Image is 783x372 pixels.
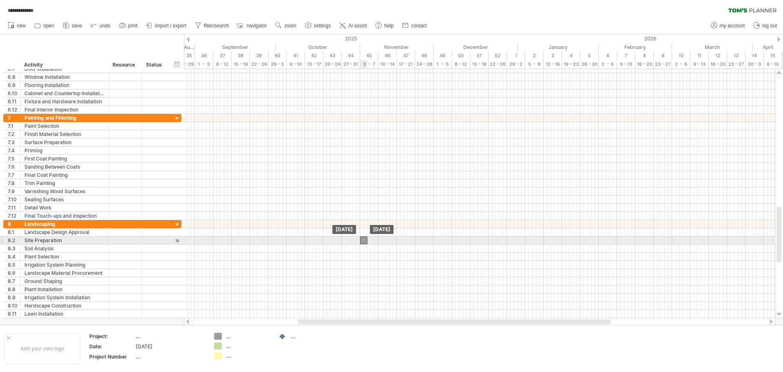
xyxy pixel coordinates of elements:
a: my account [709,20,747,31]
a: contact [400,20,429,31]
a: save [61,20,84,31]
span: contact [411,23,427,29]
div: 7.4 [8,147,20,154]
div: 43 [323,51,342,60]
div: Sealing Surfaces [24,196,104,203]
div: 6 - 10 [764,60,782,69]
div: 12 [709,51,727,60]
div: 8.2 [8,236,20,244]
a: import / export [144,20,189,31]
div: 13 - 17 [305,60,323,69]
div: Plant Selection [24,253,104,261]
div: 7.7 [8,171,20,179]
div: .... [290,333,335,340]
div: 6.9 [8,81,20,89]
div: 22 - 26 [250,60,268,69]
div: 15 - 19 [470,60,489,69]
a: filter/search [193,20,232,31]
div: 8.7 [8,277,20,285]
div: Soil Analysis [24,245,104,252]
div: 23 - 27 [727,60,745,69]
div: 36 [195,51,213,60]
div: 2 [525,51,544,60]
div: Activity [24,61,104,69]
div: 50 [452,51,470,60]
div: Status [146,61,164,69]
div: 8.3 [8,245,20,252]
div: 7 [8,114,20,122]
span: import / export [155,23,186,29]
div: 6.11 [8,98,20,105]
div: 26 - 30 [580,60,599,69]
div: 52 [489,51,507,60]
div: 8.10 [8,302,20,310]
div: Fixture and Hardware Installation [24,98,104,105]
div: 29 - 2 [507,60,525,69]
div: Painting and Finishing [24,114,104,122]
span: print [128,23,137,29]
div: Plant Installation [24,285,104,293]
span: my account [720,23,745,29]
div: 8 [8,220,20,228]
div: 16 - 20 [635,60,654,69]
div: January 2026 [518,43,599,51]
div: October 2025 [276,43,360,51]
span: open [43,23,54,29]
div: [DATE] [136,343,204,350]
div: Landscaping [24,220,104,228]
div: 17 - 21 [397,60,415,69]
div: 51 [470,51,489,60]
a: zoom [273,20,299,31]
a: undo [88,20,113,31]
div: .... [226,352,270,359]
div: November 2025 [360,43,434,51]
div: 22 - 26 [489,60,507,69]
div: 6.10 [8,89,20,97]
span: undo [100,23,111,29]
div: 14 [745,51,764,60]
div: 12 - 16 [544,60,562,69]
div: Irrigation System Planning [24,261,104,269]
div: 1 [507,51,525,60]
div: Trim Painting [24,179,104,187]
a: AI assist [337,20,369,31]
div: 24 - 28 [415,60,434,69]
span: AI assist [348,23,367,29]
div: 8.8 [8,285,20,293]
div: Sanding Between Coats [24,163,104,171]
div: 6.8 [8,73,20,81]
div: February 2026 [599,43,672,51]
div: 7.10 [8,196,20,203]
div: Priming [24,147,104,154]
div: 39 [250,51,268,60]
div: 45 [360,51,378,60]
div: 16 - 20 [709,60,727,69]
div: Irrigation System Installation [24,294,104,301]
span: settings [314,23,331,29]
div: Landscape Design Approval [24,228,104,236]
div: March 2026 [672,43,753,51]
div: Resource [113,61,137,69]
div: .... [136,333,204,340]
div: 38 [232,51,250,60]
a: new [6,20,28,31]
span: new [17,23,26,29]
div: 13 [727,51,745,60]
div: 30 - 3 [745,60,764,69]
a: navigator [236,20,269,31]
div: 8.6 [8,269,20,277]
div: 7.11 [8,204,20,212]
div: 10 [672,51,690,60]
div: Site Preparation [24,236,104,244]
div: 47 [397,51,415,60]
div: Flooring Installation [24,81,104,89]
div: 11 [690,51,709,60]
div: Add your own logo [4,333,80,364]
div: .... [226,343,270,350]
div: 49 [434,51,452,60]
span: zoom [284,23,296,29]
div: [DATE] [332,225,356,234]
div: 6 - 10 [287,60,305,69]
div: 2 - 6 [672,60,690,69]
div: 9 [654,51,672,60]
